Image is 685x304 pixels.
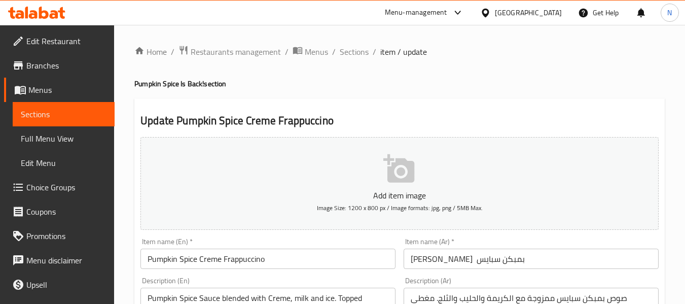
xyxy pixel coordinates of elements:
[667,7,672,18] span: N
[26,254,106,266] span: Menu disclaimer
[4,199,115,224] a: Coupons
[21,132,106,145] span: Full Menu View
[26,206,106,218] span: Coupons
[26,279,106,291] span: Upsell
[340,46,369,58] a: Sections
[380,46,427,58] span: item / update
[404,249,659,269] input: Enter name Ar
[4,224,115,248] a: Promotions
[21,108,106,120] span: Sections
[21,157,106,169] span: Edit Menu
[495,7,562,18] div: [GEOGRAPHIC_DATA]
[134,46,167,58] a: Home
[4,29,115,53] a: Edit Restaurant
[332,46,336,58] li: /
[28,84,106,96] span: Menus
[305,46,328,58] span: Menus
[4,78,115,102] a: Menus
[26,59,106,72] span: Branches
[140,137,659,230] button: Add item imageImage Size: 1200 x 800 px / Image formats: jpg, png / 5MB Max.
[13,102,115,126] a: Sections
[171,46,174,58] li: /
[26,181,106,193] span: Choice Groups
[13,151,115,175] a: Edit Menu
[317,202,483,214] span: Image Size: 1200 x 800 px / Image formats: jpg, png / 5MB Max.
[385,7,447,19] div: Menu-management
[140,113,659,128] h2: Update Pumpkin Spice Creme Frappuccino
[134,45,665,58] nav: breadcrumb
[293,45,328,58] a: Menus
[4,175,115,199] a: Choice Groups
[191,46,281,58] span: Restaurants management
[373,46,376,58] li: /
[26,35,106,47] span: Edit Restaurant
[156,189,643,201] p: Add item image
[178,45,281,58] a: Restaurants management
[4,53,115,78] a: Branches
[4,273,115,297] a: Upsell
[134,79,665,89] h4: Pumpkin Spice Is Back! section
[26,230,106,242] span: Promotions
[13,126,115,151] a: Full Menu View
[140,249,395,269] input: Enter name En
[285,46,289,58] li: /
[4,248,115,273] a: Menu disclaimer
